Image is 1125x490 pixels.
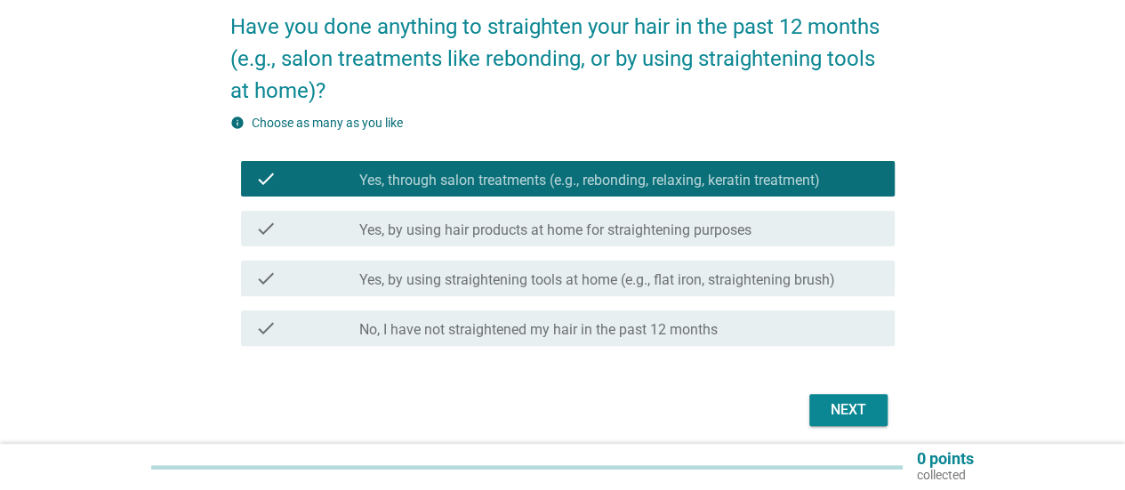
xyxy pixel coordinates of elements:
i: check [255,168,277,189]
label: Yes, by using straightening tools at home (e.g., flat iron, straightening brush) [359,271,835,289]
button: Next [809,394,888,426]
label: Yes, through salon treatments (e.g., rebonding, relaxing, keratin treatment) [359,172,820,189]
p: 0 points [917,451,974,467]
i: info [230,116,245,130]
label: Yes, by using hair products at home for straightening purposes [359,221,751,239]
i: check [255,218,277,239]
i: check [255,268,277,289]
div: Next [824,399,873,421]
label: Choose as many as you like [252,116,403,130]
i: check [255,317,277,339]
p: collected [917,467,974,483]
label: No, I have not straightened my hair in the past 12 months [359,321,718,339]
